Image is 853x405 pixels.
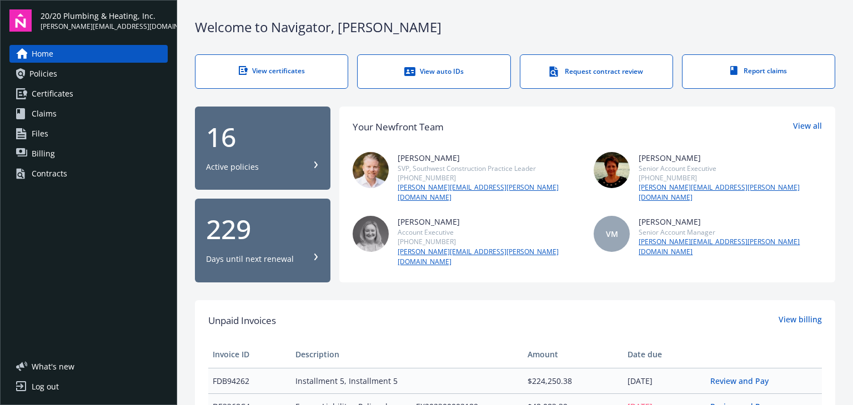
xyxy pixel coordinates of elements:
span: What ' s new [32,361,74,372]
div: Days until next renewal [206,254,294,265]
a: Home [9,45,168,63]
button: 16Active policies [195,107,330,190]
a: Certificates [9,85,168,103]
td: $224,250.38 [523,368,623,393]
button: 20/20 Plumbing & Heating, Inc.[PERSON_NAME][EMAIL_ADDRESS][DOMAIN_NAME] [41,9,168,32]
div: [PHONE_NUMBER] [398,173,581,183]
div: Welcome to Navigator , [PERSON_NAME] [195,18,835,37]
div: Your Newfront Team [353,120,444,134]
div: Contracts [32,165,67,183]
span: Files [32,125,48,143]
div: Request contract review [543,66,650,77]
div: 229 [206,216,319,242]
span: Certificates [32,85,73,103]
img: navigator-logo.svg [9,9,32,32]
th: Date due [623,341,706,368]
a: Request contract review [520,54,673,89]
span: VM [606,228,618,240]
div: [PERSON_NAME] [639,216,822,227]
span: Unpaid Invoices [208,313,276,328]
th: Amount [523,341,623,368]
span: Installment 5, Installment 5 [295,375,519,387]
div: Senior Account Manager [639,227,822,237]
div: SVP, Southwest Construction Practice Leader [398,164,581,173]
td: [DATE] [623,368,706,393]
span: Policies [29,65,57,83]
div: Account Executive [398,227,581,237]
span: Home [32,45,53,63]
a: Report claims [682,54,835,89]
a: View billing [779,313,822,328]
a: Policies [9,65,168,83]
a: View all [793,120,822,134]
a: Review and Pay [710,376,777,386]
th: Invoice ID [208,341,291,368]
div: [PERSON_NAME] [639,152,822,164]
a: View certificates [195,54,348,89]
div: [PHONE_NUMBER] [398,237,581,246]
div: [PERSON_NAME] [398,216,581,227]
a: View auto IDs [357,54,510,89]
div: View certificates [218,66,325,75]
div: [PHONE_NUMBER] [639,173,822,183]
div: Log out [32,378,59,396]
span: 20/20 Plumbing & Heating, Inc. [41,10,168,22]
a: [PERSON_NAME][EMAIL_ADDRESS][PERSON_NAME][DOMAIN_NAME] [398,183,581,202]
img: photo [353,152,389,188]
div: [PERSON_NAME] [398,152,581,164]
div: Report claims [705,66,812,75]
a: Billing [9,145,168,163]
td: FDB94262 [208,368,291,393]
span: Claims [32,105,57,123]
a: Claims [9,105,168,123]
a: [PERSON_NAME][EMAIL_ADDRESS][PERSON_NAME][DOMAIN_NAME] [398,247,581,267]
span: [PERSON_NAME][EMAIL_ADDRESS][DOMAIN_NAME] [41,22,168,32]
div: Senior Account Executive [639,164,822,173]
button: What's new [9,361,92,372]
div: 16 [206,124,319,150]
a: Contracts [9,165,168,183]
img: photo [594,152,630,188]
a: [PERSON_NAME][EMAIL_ADDRESS][PERSON_NAME][DOMAIN_NAME] [639,183,822,202]
th: Description [291,341,523,368]
div: Active policies [206,161,259,173]
img: photo [353,216,389,252]
a: Files [9,125,168,143]
a: [PERSON_NAME][EMAIL_ADDRESS][PERSON_NAME][DOMAIN_NAME] [639,237,822,257]
span: Billing [32,145,55,163]
button: 229Days until next renewal [195,199,330,282]
div: View auto IDs [380,66,488,77]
